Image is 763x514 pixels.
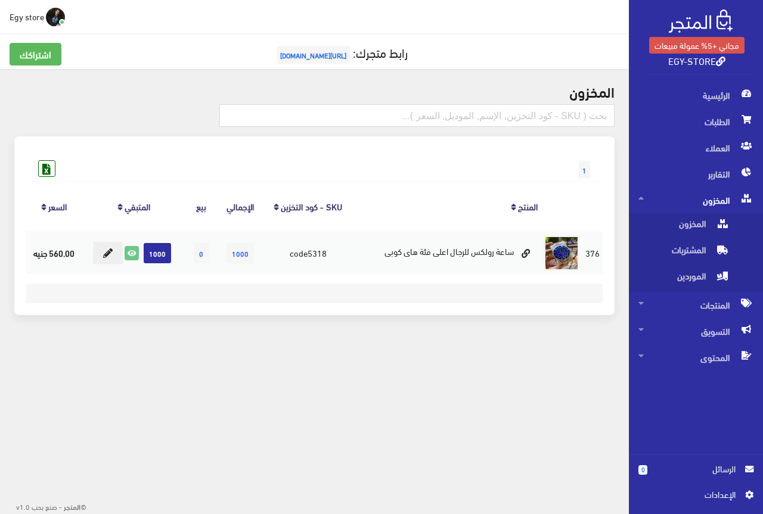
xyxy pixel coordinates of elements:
[48,198,67,214] a: السعر
[518,198,538,214] a: المنتج
[638,82,753,108] span: الرئيسية
[264,232,352,274] td: code5318
[638,292,753,318] span: المنتجات
[185,182,217,231] th: بيع
[629,187,763,213] a: المخزون
[217,182,263,231] th: اﻹجمالي
[544,235,579,271] img: saaa-rolks-llrgal-aaal-fy-ha-kob.jpg
[629,292,763,318] a: المنتجات
[46,8,65,27] img: ...
[638,266,729,292] span: الموردين
[352,232,541,274] td: ساعة رولكس للرجال اعلى فئة هاى كوبى
[277,46,350,64] span: [URL][DOMAIN_NAME]
[629,266,763,292] a: الموردين
[638,488,753,507] a: اﻹعدادات
[629,239,763,266] a: المشتريات
[125,198,150,214] a: المتبقي
[10,7,65,26] a: ... Egy store
[638,344,753,370] span: المحتوى
[638,135,753,161] span: العملاء
[638,161,753,187] span: التقارير
[638,213,729,239] span: المخزون
[629,135,763,161] a: العملاء
[281,198,342,214] a: SKU - كود التخزين
[638,108,753,135] span: الطلبات
[10,9,44,24] span: Egy store
[227,243,254,263] span: 1000
[26,232,82,274] td: 560.00 جنيه
[629,161,763,187] a: التقارير
[629,213,763,239] a: المخزون
[629,108,763,135] a: الطلبات
[649,37,745,54] a: مجاني +5% عمولة مبيعات
[648,488,735,501] span: اﻹعدادات
[579,161,590,179] span: 1
[629,82,763,108] a: الرئيسية
[16,500,62,513] span: - صنع بحب v1.0
[638,187,753,213] span: المخزون
[194,243,209,263] span: 0
[629,344,763,370] a: المحتوى
[669,10,733,33] img: .
[144,243,171,263] span: 1000
[14,83,615,99] h2: المخزون
[638,318,753,344] span: التسويق
[14,432,60,478] iframe: Drift Widget Chat Controller
[582,232,603,274] td: 376
[668,52,725,69] a: EGY-STORE
[274,41,408,63] a: رابط متجرك:[URL][DOMAIN_NAME]
[10,43,61,66] a: اشتراكك
[638,462,753,488] a: 0 الرسائل
[64,501,80,512] strong: المتجر
[638,465,647,475] span: 0
[5,499,86,514] div: ©
[638,239,729,266] span: المشتريات
[657,462,736,475] span: الرسائل
[219,104,615,127] input: بحث ( SKU - كود التخزين, الإسم, الموديل, السعر )...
